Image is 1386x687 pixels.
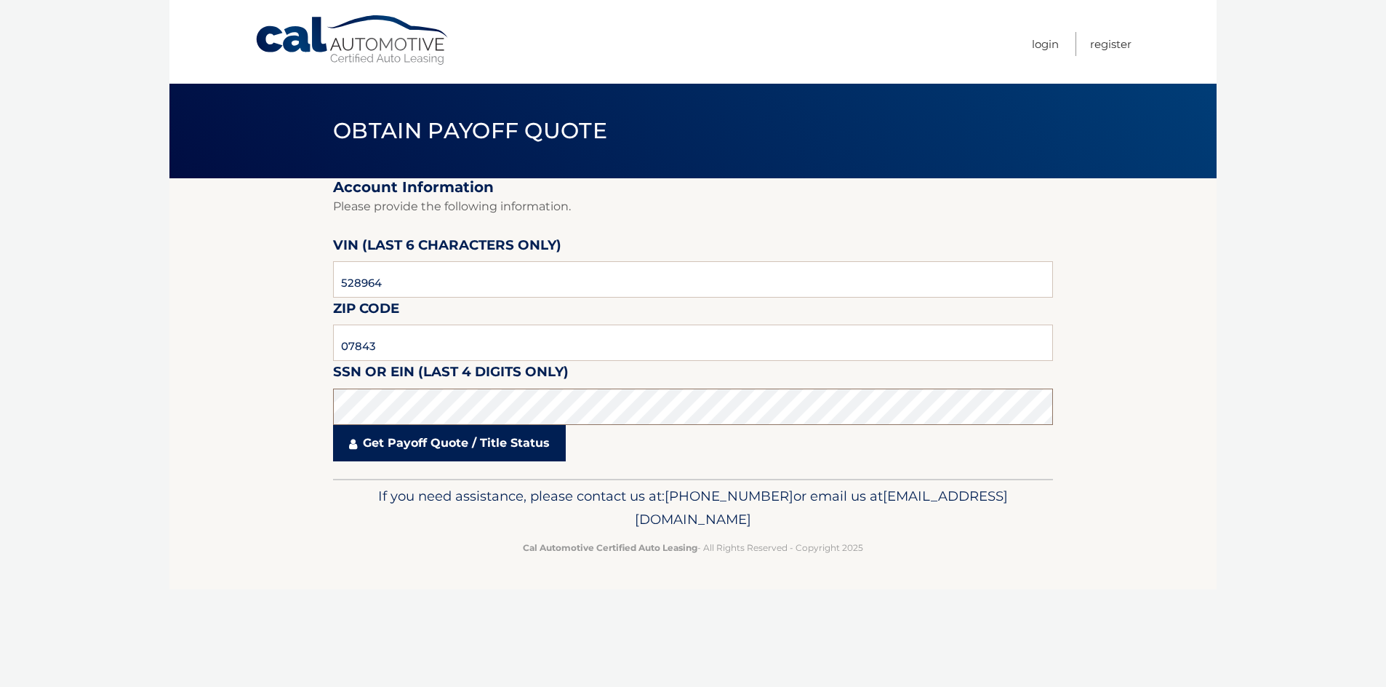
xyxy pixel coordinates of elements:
strong: Cal Automotive Certified Auto Leasing [523,542,697,553]
a: Cal Automotive [255,15,451,66]
a: Get Payoff Quote / Title Status [333,425,566,461]
p: Please provide the following information. [333,196,1053,217]
h2: Account Information [333,178,1053,196]
label: VIN (last 6 characters only) [333,234,561,261]
a: Register [1090,32,1131,56]
a: Login [1032,32,1059,56]
p: - All Rights Reserved - Copyright 2025 [343,540,1043,555]
span: [PHONE_NUMBER] [665,488,793,504]
label: SSN or EIN (last 4 digits only) [333,361,569,388]
span: Obtain Payoff Quote [333,117,607,144]
p: If you need assistance, please contact us at: or email us at [343,485,1043,531]
label: Zip Code [333,298,399,325]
